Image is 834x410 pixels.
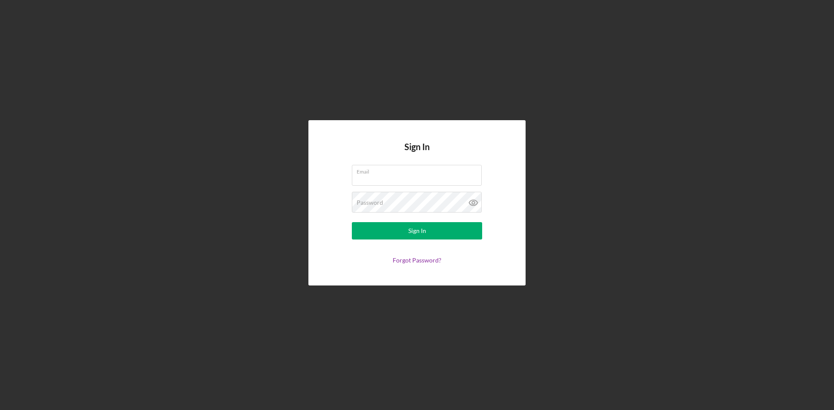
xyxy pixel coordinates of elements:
label: Password [357,199,383,206]
div: Sign In [408,222,426,239]
h4: Sign In [404,142,430,165]
label: Email [357,165,482,175]
button: Sign In [352,222,482,239]
a: Forgot Password? [393,256,441,264]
